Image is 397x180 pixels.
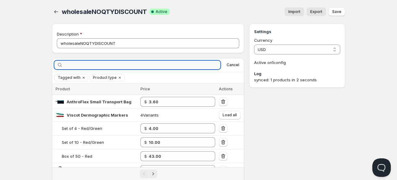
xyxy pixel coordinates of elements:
div: AnthroFlex Small Transport Bag [67,99,132,105]
div: Set of 4 - Red/Green [62,125,102,131]
nav: Pagination [52,167,244,180]
input: 6.00 [149,123,206,133]
span: Import [288,9,300,14]
div: Box of 50 - Red [62,153,92,159]
span: Viscot Dermographic Markers [67,113,128,118]
button: Cancel [224,61,242,69]
span: wholesaleNOQTYDISCOUNT [62,8,147,15]
div: Set of 10 - Red/Green [62,139,104,145]
span: Active [156,9,167,14]
p: Active on 1 config [254,59,340,66]
button: Clear [117,74,123,81]
button: Import [285,7,304,16]
span: Tagged with [58,75,81,80]
span: Box of 50 - Red [62,154,92,159]
td: 4 Variants [139,109,217,122]
span: Price [140,87,150,91]
strong: $ [144,154,147,159]
input: 8.50 [149,165,206,175]
span: Export [310,9,322,14]
input: 14.00 [149,137,206,147]
div: AnthroFlex Level 1 Transport Bag [67,167,134,173]
span: Load all [223,113,237,118]
h3: Settings [254,28,340,35]
span: Product type [93,75,117,80]
button: Load all [219,111,240,119]
span: Currency [254,38,272,43]
button: Next [149,169,157,178]
strong: $ [144,99,147,104]
input: 5.00 [149,97,206,107]
strong: $ [144,140,147,145]
span: Set of 10 - Red/Green [62,140,104,145]
span: Product [56,87,70,91]
button: Tagged with [55,74,81,81]
iframe: Help Scout Beacon - Open [372,158,391,177]
span: Description [57,32,79,36]
span: Cancel [227,62,239,67]
button: Product type [90,74,117,81]
button: Save [328,7,345,16]
span: AnthroFlex Small Transport Bag [67,99,132,104]
button: Clear [81,74,87,81]
a: Export [307,7,326,16]
span: Actions [219,87,233,91]
strong: $ [144,126,147,131]
span: Set of 4 - Red/Green [62,126,102,131]
input: Private internal description [57,38,239,48]
div: Viscot Dermographic Markers [67,112,128,118]
input: 56.00 [149,151,206,161]
span: Save [332,9,341,14]
h3: Log [254,71,340,77]
div: synced: 1 products in 2 seconds [254,77,340,83]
